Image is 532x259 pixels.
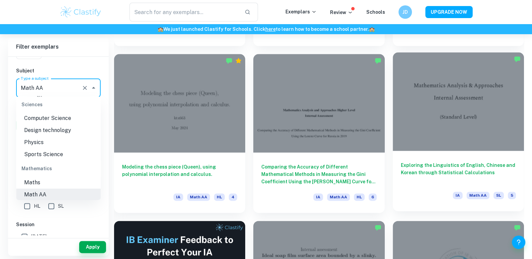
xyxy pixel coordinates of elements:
[16,160,101,177] div: Mathematics
[327,193,350,201] span: Math AA
[393,54,524,212] a: Exploring the Linguistics of English, Chinese and Korean through Statistical CalculationsIAMath A...
[16,67,101,74] h6: Subject
[453,192,463,199] span: IA
[493,192,504,199] span: SL
[313,193,323,201] span: IA
[16,112,101,124] li: Computer Science
[114,54,245,212] a: Modeling the chess piece (Queen), using polynomial interpolation and calculus.IAMath AAHL4
[16,221,101,228] h6: Session
[425,6,473,18] button: UPGRADE NOW
[89,83,98,92] button: Close
[369,26,375,32] span: 🏫
[8,38,109,56] h6: Filter exemplars
[58,202,64,210] span: SL
[16,189,101,201] li: Math AA
[508,192,516,199] span: 5
[158,26,163,32] span: 🏫
[514,56,521,62] img: Marked
[398,5,412,19] button: JD
[375,224,381,231] img: Marked
[1,25,531,33] h6: We just launched Clastify for Schools. Click to learn how to become a school partner.
[79,241,106,253] button: Apply
[366,9,385,15] a: Schools
[16,148,101,160] li: Sports Science
[402,8,409,16] h6: JD
[253,54,384,212] a: Comparing the Accuracy of Different Mathematical Methods in Measuring the Gini Coefficient Using ...
[16,124,101,136] li: Design technology
[226,57,232,64] img: Marked
[214,193,225,201] span: HL
[129,3,239,21] input: Search for any exemplars...
[401,161,516,184] h6: Exploring the Linguistics of English, Chinese and Korean through Statistical Calculations
[369,193,377,201] span: 6
[187,193,210,201] span: Math AA
[261,163,376,185] h6: Comparing the Accuracy of Different Mathematical Methods in Measuring the Gini Coefficient Using ...
[330,9,353,16] p: Review
[375,57,381,64] img: Marked
[16,136,101,148] li: Physics
[21,75,49,81] label: Type a subject
[467,192,489,199] span: Math AA
[16,96,101,113] div: Sciences
[16,177,101,189] li: Maths
[59,5,102,19] img: Clastify logo
[514,224,521,231] img: Marked
[31,233,47,240] span: [DATE]
[122,163,237,185] h6: Modeling the chess piece (Queen), using polynomial interpolation and calculus.
[229,193,237,201] span: 4
[34,202,40,210] span: HL
[512,236,525,249] button: Help and Feedback
[173,193,183,201] span: IA
[80,83,90,92] button: Clear
[285,8,317,15] p: Exemplars
[354,193,365,201] span: HL
[235,57,242,64] div: Premium
[265,26,276,32] a: here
